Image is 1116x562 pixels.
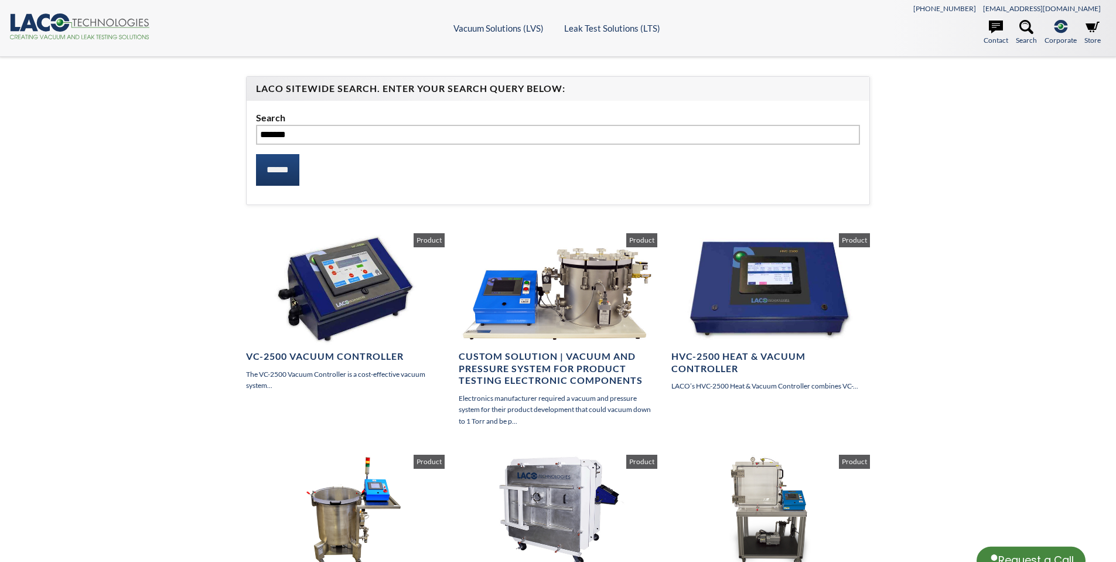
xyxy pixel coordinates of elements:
a: Vacuum Solutions (LVS) [453,23,544,33]
span: Product [414,233,445,247]
a: HVC-2500 Heat & Vacuum Controller LACO’s HVC-2500 Heat & Vacuum Controller combines VC-... Product [671,233,870,392]
span: Product [626,233,657,247]
a: Leak Test Solutions (LTS) [564,23,660,33]
a: Contact [984,20,1008,46]
a: Search [1016,20,1037,46]
h4: VC-2500 Vacuum Controller [246,350,445,363]
a: Custom Solution | Vacuum and Pressure System for Product Testing Electronic Components Electronic... [459,233,657,427]
span: Product [839,233,870,247]
h4: Custom Solution | Vacuum and Pressure System for Product Testing Electronic Components [459,350,657,387]
span: Product [626,455,657,469]
a: VC-2500 Vacuum Controller The VC-2500 Vacuum Controller is a cost-effective vacuum system... Product [246,233,445,391]
a: [PHONE_NUMBER] [913,4,976,13]
span: Corporate [1045,35,1077,46]
a: [EMAIL_ADDRESS][DOMAIN_NAME] [983,4,1101,13]
span: Product [414,455,445,469]
h4: HVC-2500 Heat & Vacuum Controller [671,350,870,375]
p: LACO’s HVC-2500 Heat & Vacuum Controller combines VC-... [671,380,870,391]
a: Store [1084,20,1101,46]
span: Product [839,455,870,469]
p: Electronics manufacturer required a vacuum and pressure system for their product development that... [459,393,657,427]
h4: LACO Sitewide Search. Enter your Search Query Below: [256,83,861,95]
p: The VC-2500 Vacuum Controller is a cost-effective vacuum system... [246,369,445,391]
label: Search [256,110,861,125]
